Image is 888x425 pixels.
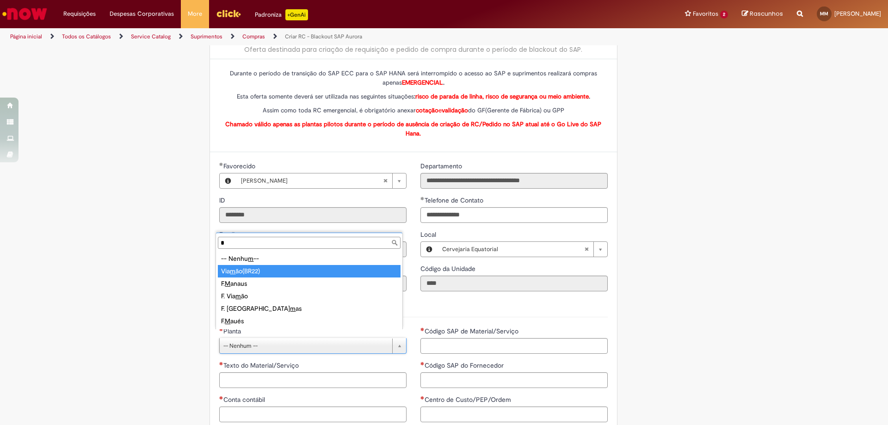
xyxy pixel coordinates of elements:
span: m [235,292,241,300]
div: F. anaus [218,277,401,290]
div: F. aués [218,315,401,327]
span: M [225,317,230,325]
div: Via ão(BR22) [218,265,401,277]
span: m [230,267,235,275]
div: F. Via ão [218,290,401,302]
div: F. [GEOGRAPHIC_DATA] as [218,302,401,315]
ul: Planta [216,251,402,329]
div: -- Nenhu -- [218,253,401,265]
span: m [290,304,296,313]
span: M [225,279,230,288]
span: m [248,254,253,263]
